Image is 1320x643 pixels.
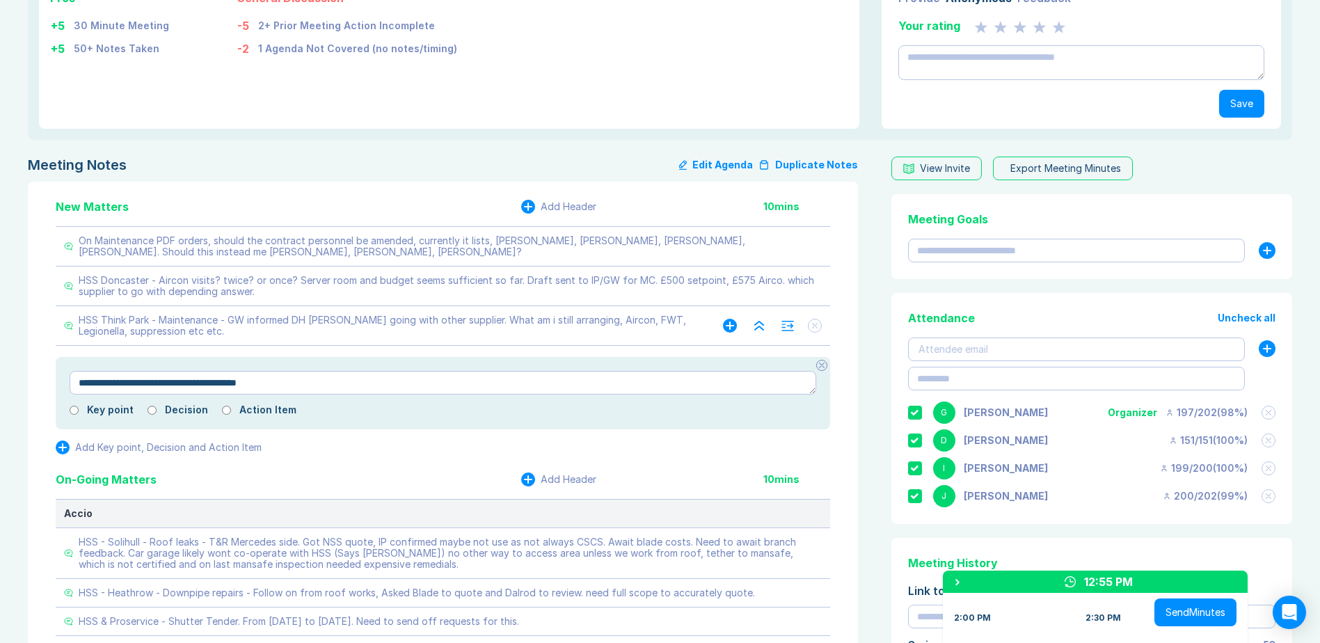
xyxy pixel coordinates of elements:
[908,582,1275,599] div: Link to Previous Meetings
[79,315,695,337] div: HSS Think Park - Maintenance - GW informed DH [PERSON_NAME] going with other supplier. What am i ...
[79,235,822,257] div: On Maintenance PDF orders, should the contract personnel be amended, currently it lists, [PERSON_...
[50,35,73,58] td: + 5
[87,404,134,415] label: Key point
[964,491,1048,502] div: Jonny Welbourn
[964,407,1048,418] div: Gemma White
[521,473,596,486] button: Add Header
[56,471,157,488] div: On-Going Matters
[75,442,262,453] div: Add Key point, Decision and Action Item
[64,508,822,519] div: Accio
[79,275,822,297] div: HSS Doncaster - Aircon visits? twice? or once? Server room and budget seems sufficient so far. Dr...
[1084,573,1133,590] div: 12:55 PM
[165,404,208,415] label: Decision
[993,157,1133,180] button: Export Meeting Minutes
[239,404,296,415] label: Action Item
[73,35,170,58] td: 50+ Notes Taken
[1108,407,1157,418] div: Organizer
[541,201,596,212] div: Add Header
[964,435,1048,446] div: David Hayter
[1166,407,1248,418] div: 197 / 202 ( 98 %)
[920,163,970,174] div: View Invite
[964,463,1048,474] div: Iain Parnell
[1160,463,1248,474] div: 199 / 200 ( 100 %)
[898,17,960,34] div: Your rating
[50,12,73,35] td: + 5
[28,157,127,173] div: Meeting Notes
[933,429,955,452] div: D
[56,440,262,454] button: Add Key point, Decision and Action Item
[237,12,257,35] td: -5
[933,457,955,479] div: I
[763,474,830,485] div: 10 mins
[908,310,975,326] div: Attendance
[1163,491,1248,502] div: 200 / 202 ( 99 %)
[679,157,753,173] button: Edit Agenda
[79,616,519,627] div: HSS & Proservice - Shutter Tender. From [DATE] to [DATE]. Need to send off requests for this.
[1219,90,1264,118] button: Save
[79,537,822,570] div: HSS - Solihull - Roof leaks - T&R Mercedes side. Got NSS quote, IP confirmed maybe not use as not...
[908,555,1275,571] div: Meeting History
[908,211,1275,228] div: Meeting Goals
[56,198,129,215] div: New Matters
[974,17,1066,34] div: 0 Stars
[541,474,596,485] div: Add Header
[237,35,257,58] td: -2
[1218,312,1275,324] button: Uncheck all
[1169,435,1248,446] div: 151 / 151 ( 100 %)
[521,200,596,214] button: Add Header
[763,201,830,212] div: 10 mins
[257,12,458,35] td: 2+ Prior Meeting Action Incomplete
[73,12,170,35] td: 30 Minute Meeting
[758,157,858,173] button: Duplicate Notes
[1010,163,1121,174] div: Export Meeting Minutes
[1154,598,1236,626] button: SendMinutes
[257,35,458,58] td: 1 Agenda Not Covered (no notes/timing)
[933,402,955,424] div: G
[954,612,991,624] div: 2:00 PM
[891,157,982,180] button: View Invite
[1273,596,1306,629] div: Open Intercom Messenger
[1086,612,1121,624] div: 2:30 PM
[933,485,955,507] div: J
[79,587,755,598] div: HSS - Heathrow - Downpipe repairs - Follow on from roof works, Asked Blade to quote and Dalrod to...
